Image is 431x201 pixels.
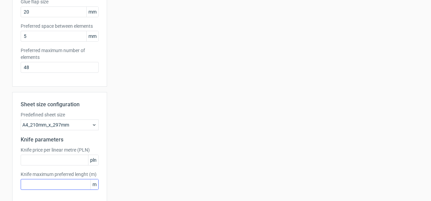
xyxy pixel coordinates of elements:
span: pln [88,155,98,165]
label: Predefined sheet size [21,111,99,118]
span: mm [86,7,98,17]
label: Knife maximum preferred lenght (m) [21,171,99,178]
label: Preferred space between elements [21,23,99,29]
span: mm [86,31,98,41]
label: Preferred maximum number of elements [21,47,99,61]
div: A4_210mm_x_297mm [21,119,99,130]
h2: Sheet size configuration [21,100,99,109]
span: m [90,179,98,189]
label: Knife price per linear metre (PLN) [21,147,99,153]
h2: Knife parameters [21,136,99,144]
